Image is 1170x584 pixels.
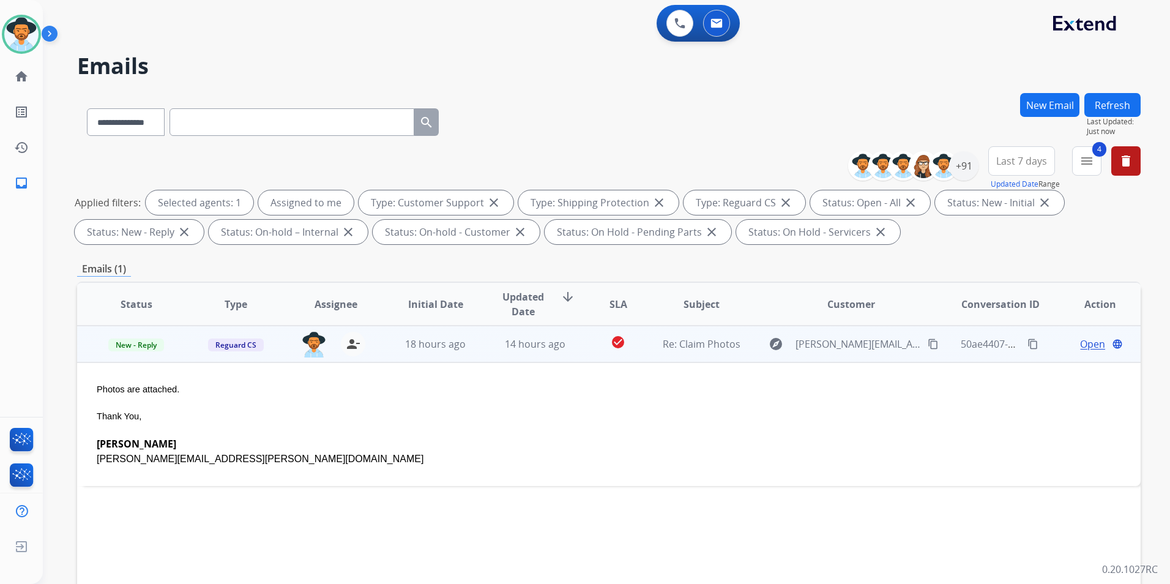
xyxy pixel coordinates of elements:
div: Status: On Hold - Pending Parts [545,220,731,244]
span: Updated Date [496,290,551,319]
div: Type: Customer Support [359,190,513,215]
div: Type: Reguard CS [684,190,805,215]
span: Customer [827,297,875,312]
mat-icon: explore [769,337,783,351]
span: SLA [609,297,627,312]
mat-icon: close [177,225,192,239]
span: 50ae4407-241f-4902-a35f-5de2911466b1 [961,337,1146,351]
p: 0.20.1027RC [1102,562,1158,577]
mat-icon: menu [1079,154,1094,168]
mat-icon: close [1037,195,1052,210]
div: Status: On Hold - Servicers [736,220,900,244]
span: Assignee [315,297,357,312]
div: Assigned to me [258,190,354,215]
mat-icon: home [14,69,29,84]
h2: Emails [77,54,1141,78]
mat-icon: content_copy [1027,339,1038,350]
div: Status: New - Initial [935,190,1064,215]
span: 18 hours ago [405,337,466,351]
div: +91 [949,151,978,181]
mat-icon: arrow_downward [561,290,575,304]
mat-icon: person_remove [346,337,360,351]
span: Just now [1087,127,1141,137]
div: Status: New - Reply [75,220,204,244]
mat-icon: delete [1119,154,1133,168]
mat-icon: history [14,140,29,155]
div: Photos are attached. [97,383,922,396]
mat-icon: list_alt [14,105,29,119]
mat-icon: close [704,225,719,239]
span: Type [225,297,247,312]
mat-icon: close [486,195,501,210]
img: agent-avatar [302,332,326,358]
span: Last Updated: [1087,117,1141,127]
button: 4 [1072,146,1101,176]
mat-icon: language [1112,339,1123,350]
button: Refresh [1084,93,1141,117]
span: New - Reply [108,339,164,351]
span: Last 7 days [996,159,1047,163]
mat-icon: content_copy [928,339,939,350]
span: Open [1080,337,1105,351]
span: Reguard CS [208,339,264,351]
div: Thank You, [97,410,922,423]
div: Status: On-hold – Internal [209,220,368,244]
span: Initial Date [408,297,463,312]
div: Selected agents: 1 [146,190,253,215]
th: Action [1041,283,1141,326]
span: 14 hours ago [505,337,565,351]
span: Status [121,297,152,312]
div: [PERSON_NAME][EMAIL_ADDRESS][PERSON_NAME][DOMAIN_NAME] [97,452,922,466]
mat-icon: inbox [14,176,29,190]
mat-icon: close [778,195,793,210]
span: Conversation ID [961,297,1040,312]
mat-icon: search [419,115,434,130]
button: Last 7 days [988,146,1055,176]
button: Updated Date [991,179,1038,189]
mat-icon: close [652,195,666,210]
mat-icon: close [903,195,918,210]
div: Type: Shipping Protection [518,190,679,215]
p: Applied filters: [75,195,141,210]
mat-icon: check_circle [611,335,625,350]
mat-icon: close [873,225,888,239]
span: [PERSON_NAME][EMAIL_ADDRESS][PERSON_NAME][DOMAIN_NAME] [796,337,921,351]
span: Range [991,179,1060,189]
span: Subject [684,297,720,312]
div: Status: On-hold - Customer [373,220,540,244]
span: 4 [1092,142,1106,157]
span: Re: Claim Photos [663,337,740,351]
b: [PERSON_NAME] [97,437,176,451]
button: New Email [1020,93,1079,117]
mat-icon: close [513,225,527,239]
img: avatar [4,17,39,51]
p: Emails (1) [77,261,131,277]
div: Status: Open - All [810,190,930,215]
mat-icon: close [341,225,356,239]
